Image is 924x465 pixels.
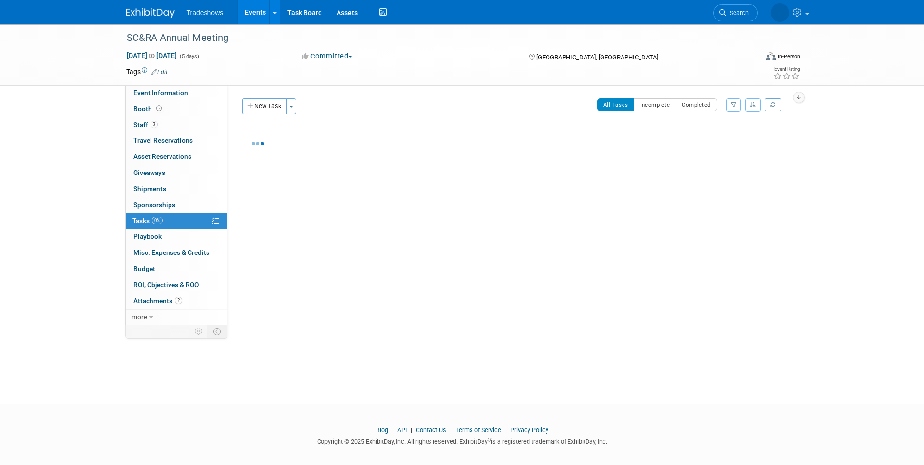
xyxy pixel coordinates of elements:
[126,261,227,277] a: Budget
[126,293,227,309] a: Attachments2
[503,426,509,434] span: |
[713,4,758,21] a: Search
[126,85,227,101] a: Event Information
[126,67,168,77] td: Tags
[765,98,781,111] a: Refresh
[126,165,227,181] a: Giveaways
[455,426,501,434] a: Terms of Service
[133,232,162,240] span: Playbook
[408,426,415,434] span: |
[126,149,227,165] a: Asset Reservations
[376,426,388,434] a: Blog
[133,281,199,289] span: ROI, Objectives & ROO
[133,249,209,256] span: Misc. Expenses & Credits
[152,217,163,224] span: 0%
[133,185,166,193] span: Shipments
[126,101,227,117] a: Booth
[133,121,158,129] span: Staff
[126,229,227,245] a: Playbook
[126,8,175,18] img: ExhibitDay
[252,142,264,145] img: loading...
[597,98,635,111] button: All Tasks
[777,53,800,60] div: In-Person
[151,121,158,128] span: 3
[126,181,227,197] a: Shipments
[187,9,224,17] span: Tradeshows
[726,9,749,17] span: Search
[151,69,168,76] a: Edit
[416,426,446,434] a: Contact Us
[448,426,454,434] span: |
[126,133,227,149] a: Travel Reservations
[126,197,227,213] a: Sponsorships
[132,313,147,321] span: more
[536,54,658,61] span: [GEOGRAPHIC_DATA], [GEOGRAPHIC_DATA]
[132,217,163,225] span: Tasks
[175,297,182,304] span: 2
[133,169,165,176] span: Giveaways
[126,277,227,293] a: ROI, Objectives & ROO
[397,426,407,434] a: API
[771,3,789,22] img: Kay Reynolds
[634,98,676,111] button: Incomplete
[147,52,156,59] span: to
[133,136,193,144] span: Travel Reservations
[133,105,164,113] span: Booth
[773,67,800,72] div: Event Rating
[700,51,801,65] div: Event Format
[242,98,287,114] button: New Task
[133,201,175,209] span: Sponsorships
[133,153,191,160] span: Asset Reservations
[390,426,396,434] span: |
[298,51,356,61] button: Committed
[126,117,227,133] a: Staff3
[126,245,227,261] a: Misc. Expenses & Credits
[133,297,182,305] span: Attachments
[488,437,491,443] sup: ®
[126,213,227,229] a: Tasks0%
[676,98,717,111] button: Completed
[510,426,548,434] a: Privacy Policy
[126,51,177,60] span: [DATE] [DATE]
[154,105,164,112] span: Booth not reserved yet
[179,53,199,59] span: (5 days)
[190,325,207,338] td: Personalize Event Tab Strip
[133,265,155,272] span: Budget
[126,310,227,325] a: more
[766,52,776,60] img: Format-Inperson.png
[133,89,188,97] span: Event Information
[207,325,227,338] td: Toggle Event Tabs
[123,29,743,47] div: SC&RA Annual Meeting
